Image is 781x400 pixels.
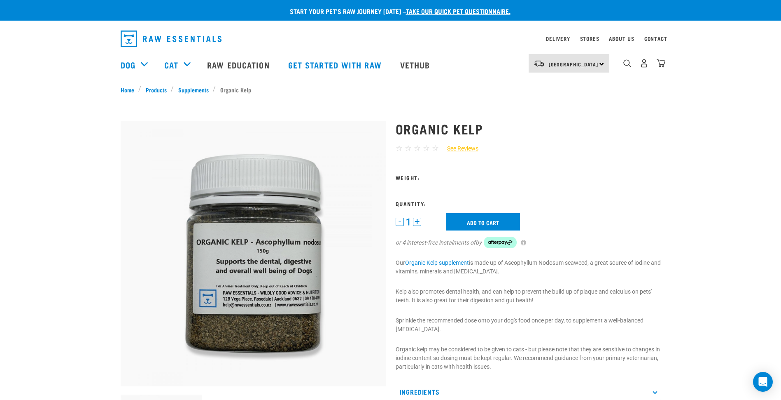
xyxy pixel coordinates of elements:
[396,218,404,226] button: -
[405,259,469,266] a: Organic Kelp supplement
[423,144,430,153] span: ☆
[439,144,478,153] a: See Reviews
[396,345,661,371] p: Organic kelp may be considered to be given to cats - but please note that they are sensitive to c...
[640,59,648,68] img: user.png
[484,237,517,248] img: Afterpay
[609,37,634,40] a: About Us
[414,144,421,153] span: ☆
[396,287,661,305] p: Kelp also promotes dental health, and can help to prevent the build up of plaque and calculus on ...
[396,237,661,248] div: or 4 interest-free instalments of by
[199,48,280,81] a: Raw Education
[534,60,545,67] img: van-moving.png
[644,37,667,40] a: Contact
[164,59,178,71] a: Cat
[396,121,661,136] h1: Organic Kelp
[753,372,773,392] div: Open Intercom Messenger
[114,27,667,50] nav: dropdown navigation
[623,59,631,67] img: home-icon-1@2x.png
[121,59,135,71] a: Dog
[432,144,439,153] span: ☆
[406,9,511,13] a: take our quick pet questionnaire.
[546,37,570,40] a: Delivery
[121,85,661,94] nav: breadcrumbs
[396,316,661,334] p: Sprinkle the recommended dose onto your dog's food once per day, to supplement a well-balanced [M...
[549,63,599,66] span: [GEOGRAPHIC_DATA]
[406,218,411,226] span: 1
[121,121,386,386] img: 10870
[396,174,661,181] h3: Weight:
[141,85,171,94] a: Products
[121,31,221,47] img: Raw Essentials Logo
[121,85,139,94] a: Home
[396,259,661,276] p: Our is made up of Ascophyllum Nodosum seaweed, a great source of iodine and vitamins, minerals an...
[446,213,520,231] input: Add to cart
[413,218,421,226] button: +
[174,85,213,94] a: Supplements
[405,144,412,153] span: ☆
[392,48,441,81] a: Vethub
[580,37,599,40] a: Stores
[280,48,392,81] a: Get started with Raw
[396,200,661,207] h3: Quantity:
[657,59,665,68] img: home-icon@2x.png
[396,144,403,153] span: ☆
